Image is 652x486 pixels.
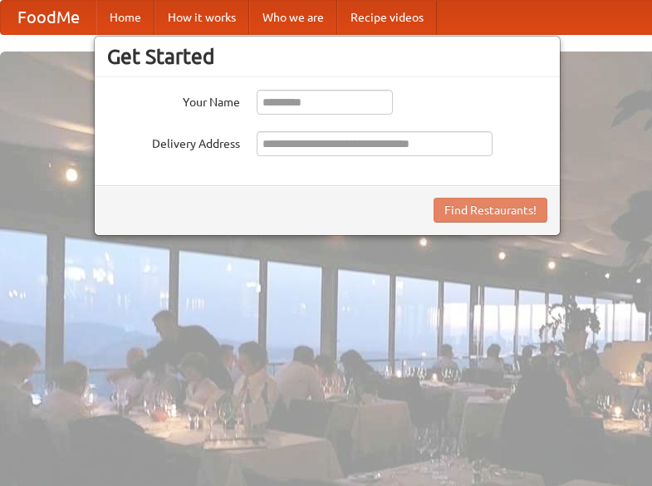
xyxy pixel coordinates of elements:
[107,131,240,152] label: Delivery Address
[107,44,547,69] h3: Get Started
[337,1,437,34] a: Recipe videos
[96,1,154,34] a: Home
[249,1,337,34] a: Who we are
[154,1,249,34] a: How it works
[434,198,547,223] button: Find Restaurants!
[107,90,240,110] label: Your Name
[1,1,96,34] a: FoodMe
